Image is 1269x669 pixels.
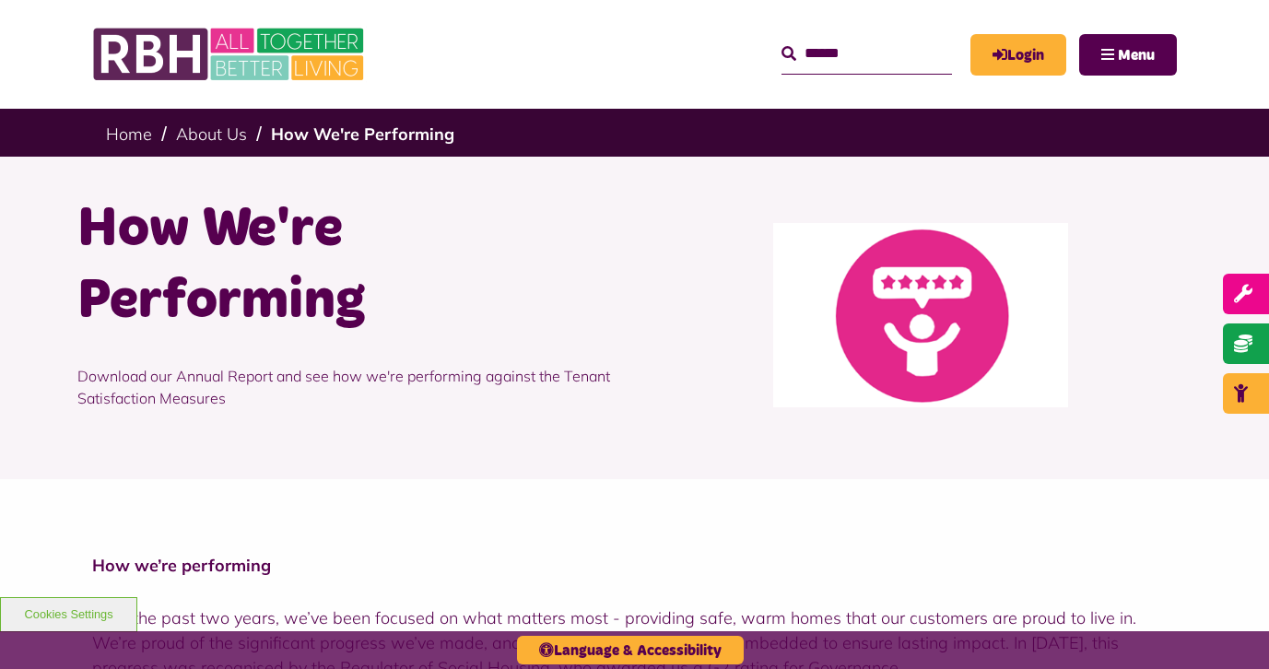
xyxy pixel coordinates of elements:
[271,123,454,145] a: How We're Performing
[970,34,1066,76] a: MyRBH
[1186,586,1269,669] iframe: Netcall Web Assistant for live chat
[106,123,152,145] a: Home
[92,555,271,576] strong: How we’re performing
[517,636,744,664] button: Language & Accessibility
[176,123,247,145] a: About Us
[773,223,1068,407] img: 5 Star
[1118,48,1155,63] span: Menu
[1079,34,1177,76] button: Navigation
[77,194,621,337] h1: How We're Performing
[77,337,621,437] p: Download our Annual Report and see how we're performing against the Tenant Satisfaction Measures
[92,18,369,90] img: RBH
